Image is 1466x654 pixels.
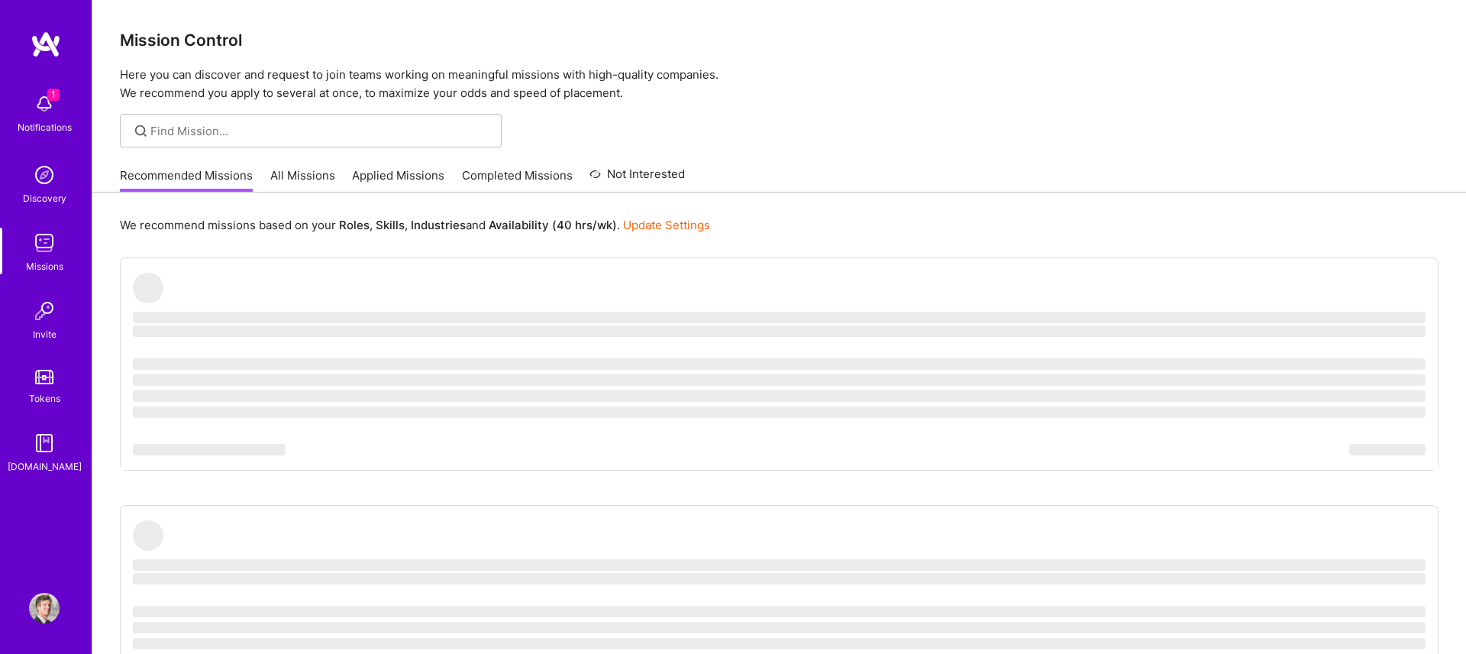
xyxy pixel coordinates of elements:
img: teamwork [29,228,60,258]
a: User Avatar [25,593,63,623]
div: Missions [26,258,63,274]
p: We recommend missions based on your , , and . [120,217,710,233]
img: Invite [29,296,60,326]
span: 1 [47,89,60,101]
img: bell [29,89,60,119]
input: Find Mission... [150,123,490,139]
img: tokens [35,370,53,384]
div: [DOMAIN_NAME] [8,458,82,474]
img: User Avatar [29,593,60,623]
b: Skills [376,218,405,232]
b: Roles [339,218,370,232]
i: icon SearchGrey [132,122,150,140]
b: Industries [411,218,466,232]
img: discovery [29,160,60,190]
a: Recommended Missions [120,167,253,193]
div: Notifications [18,119,72,135]
p: Here you can discover and request to join teams working on meaningful missions with high-quality ... [120,66,1439,102]
a: Not Interested [589,165,685,193]
h3: Mission Control [120,31,1439,50]
a: Completed Missions [462,167,573,193]
img: logo [31,31,61,58]
div: Discovery [23,190,66,206]
b: Availability (40 hrs/wk) [489,218,617,232]
a: Update Settings [623,218,710,232]
img: guide book [29,428,60,458]
a: All Missions [270,167,335,193]
div: Tokens [29,390,60,406]
a: Applied Missions [352,167,444,193]
div: Invite [33,326,57,342]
